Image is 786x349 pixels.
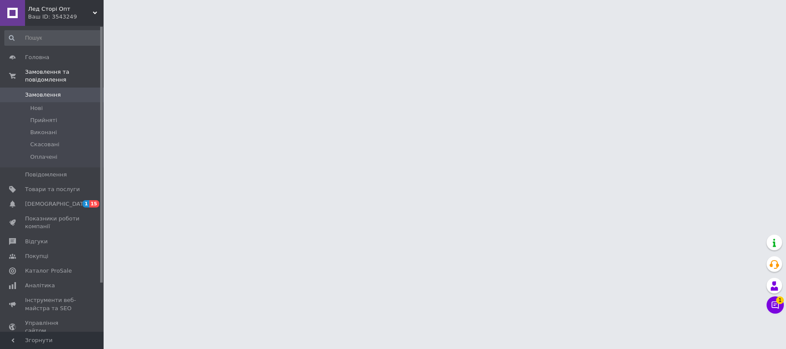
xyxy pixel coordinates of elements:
span: Управління сайтом [25,319,80,335]
button: Чат з покупцем1 [767,296,784,314]
span: Оплачені [30,153,57,161]
span: Прийняті [30,116,57,124]
span: Інструменти веб-майстра та SEO [25,296,80,312]
span: Каталог ProSale [25,267,72,275]
span: 1 [776,296,784,304]
span: Замовлення та повідомлення [25,68,104,84]
span: 1 [82,200,89,208]
div: Ваш ID: 3543249 [28,13,104,21]
input: Пошук [4,30,101,46]
span: Аналітика [25,282,55,289]
span: Покупці [25,252,48,260]
span: Нові [30,104,43,112]
span: Виконані [30,129,57,136]
span: Повідомлення [25,171,67,179]
span: Товари та послуги [25,186,80,193]
span: Показники роботи компанії [25,215,80,230]
span: Відгуки [25,238,47,245]
span: Замовлення [25,91,61,99]
span: 15 [89,200,99,208]
span: Головна [25,53,49,61]
span: Лед Сторі Опт [28,5,93,13]
span: Скасовані [30,141,60,148]
span: [DEMOGRAPHIC_DATA] [25,200,89,208]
